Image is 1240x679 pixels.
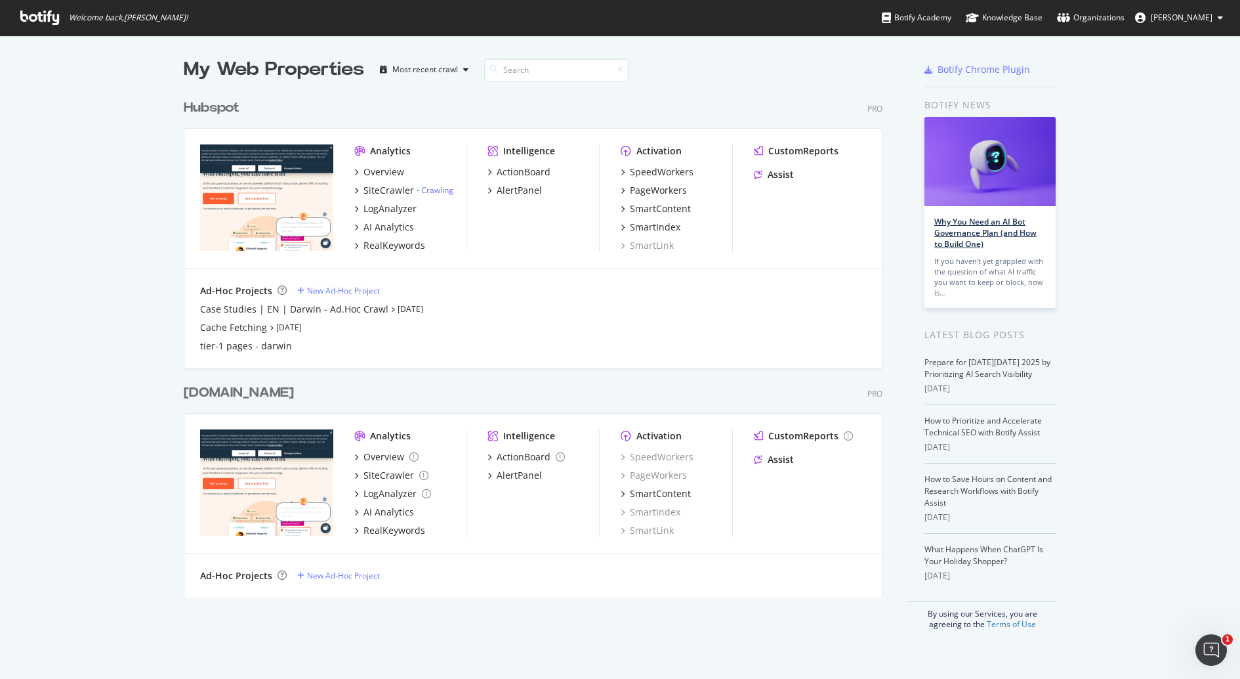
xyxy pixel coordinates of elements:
[200,429,333,536] img: hubspot-bulkdataexport.com
[487,184,542,197] a: AlertPanel
[184,383,299,403] a: [DOMAIN_NAME]
[621,239,674,252] a: SmartLink
[1125,7,1233,28] button: [PERSON_NAME]
[924,512,1056,523] div: [DATE]
[754,144,838,158] a: CustomReports
[354,221,414,234] a: AI Analytics
[621,202,691,215] a: SmartContent
[184,99,245,118] a: Hubspot
[363,524,425,537] div: RealKeywords
[354,487,431,500] a: LogAnalyzer
[398,303,423,315] a: [DATE]
[354,469,428,482] a: SiteCrawler
[621,469,687,482] a: PageWorkers
[363,239,425,252] div: RealKeywords
[768,453,794,466] div: Assist
[307,285,380,296] div: New Ad-Hoc Project
[497,165,550,179] div: ActionBoard
[484,58,629,81] input: Search
[621,184,687,197] a: PageWorkers
[417,185,453,196] div: -
[754,453,794,466] a: Assist
[354,239,425,252] a: RealKeywords
[867,103,882,114] div: Pro
[882,11,951,24] div: Botify Academy
[630,221,680,234] div: SmartIndex
[754,168,794,181] a: Assist
[297,285,380,296] a: New Ad-Hoc Project
[503,429,555,443] div: Intelligence
[375,59,474,80] button: Most recent crawl
[630,202,691,215] div: SmartContent
[754,429,853,443] a: CustomReports
[354,506,414,519] a: AI Analytics
[392,66,458,74] div: Most recent crawl
[621,450,693,464] a: SpeedWorkers
[184,99,239,118] div: Hubspot
[630,165,693,179] div: SpeedWorkers
[184,383,294,403] div: [DOMAIN_NAME]
[363,165,404,179] div: Overview
[924,415,1042,438] a: How to Prioritize and Accelerate Technical SEO with Botify Assist
[200,569,272,582] div: Ad-Hoc Projects
[200,339,292,353] a: tier-1 pages - darwin
[924,441,1056,453] div: [DATE]
[200,144,333,251] img: hubspot.com
[924,98,1056,112] div: Botify news
[487,165,550,179] a: ActionBoard
[297,570,380,581] a: New Ad-Hoc Project
[621,524,674,537] div: SmartLink
[1195,634,1227,666] iframe: Intercom live chat
[621,221,680,234] a: SmartIndex
[934,216,1037,250] a: Why You Need an AI Bot Governance Plan (and How to Build One)
[1151,12,1212,23] span: Darwin Santos
[307,570,380,581] div: New Ad-Hoc Project
[924,328,1056,342] div: Latest Blog Posts
[621,506,680,519] a: SmartIndex
[276,322,302,333] a: [DATE]
[768,429,838,443] div: CustomReports
[363,469,414,482] div: SiteCrawler
[630,487,691,500] div: SmartContent
[363,487,417,500] div: LogAnalyzer
[503,144,555,158] div: Intelligence
[69,12,188,23] span: Welcome back, [PERSON_NAME] !
[987,619,1036,630] a: Terms of Use
[487,450,565,464] a: ActionBoard
[768,144,838,158] div: CustomReports
[924,473,1052,508] a: How to Save Hours on Content and Research Workflows with Botify Assist
[363,450,404,464] div: Overview
[200,303,388,316] a: Case Studies | EN | Darwin - Ad.Hoc Crawl
[354,165,404,179] a: Overview
[621,165,693,179] a: SpeedWorkers
[924,383,1056,395] div: [DATE]
[497,450,550,464] div: ActionBoard
[184,83,893,598] div: grid
[363,184,414,197] div: SiteCrawler
[636,429,682,443] div: Activation
[184,56,364,83] div: My Web Properties
[370,144,411,158] div: Analytics
[908,602,1056,630] div: By using our Services, you are agreeing to the
[1057,11,1125,24] div: Organizations
[934,256,1046,298] div: If you haven’t yet grappled with the question of what AI traffic you want to keep or block, now is…
[924,544,1043,567] a: What Happens When ChatGPT Is Your Holiday Shopper?
[924,357,1050,380] a: Prepare for [DATE][DATE] 2025 by Prioritizing AI Search Visibility
[924,63,1030,76] a: Botify Chrome Plugin
[1222,634,1233,645] span: 1
[938,63,1030,76] div: Botify Chrome Plugin
[636,144,682,158] div: Activation
[768,168,794,181] div: Assist
[363,202,417,215] div: LogAnalyzer
[497,184,542,197] div: AlertPanel
[966,11,1043,24] div: Knowledge Base
[867,388,882,399] div: Pro
[354,184,453,197] a: SiteCrawler- Crawling
[354,450,419,464] a: Overview
[200,321,267,334] a: Cache Fetching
